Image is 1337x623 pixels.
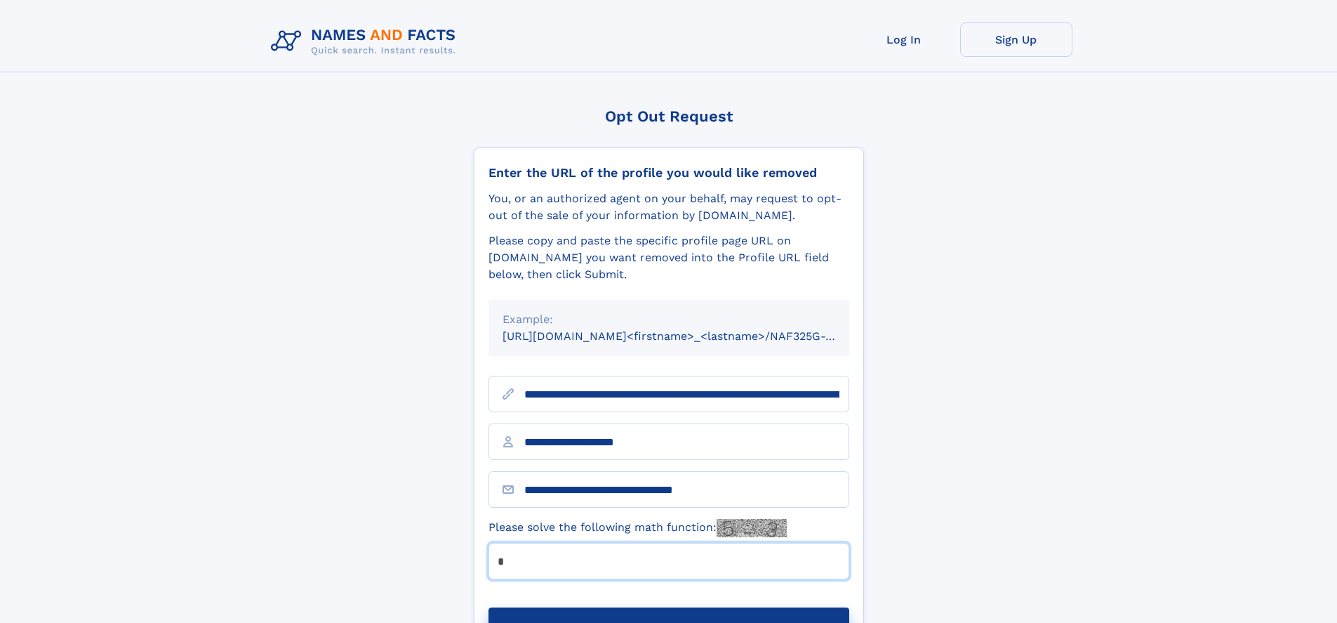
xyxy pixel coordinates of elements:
[488,190,849,224] div: You, or an authorized agent on your behalf, may request to opt-out of the sale of your informatio...
[503,311,835,328] div: Example:
[960,22,1072,57] a: Sign Up
[474,107,864,125] div: Opt Out Request
[488,232,849,283] div: Please copy and paste the specific profile page URL on [DOMAIN_NAME] you want removed into the Pr...
[503,329,876,343] small: [URL][DOMAIN_NAME]<firstname>_<lastname>/NAF325G-xxxxxxxx
[488,519,787,537] label: Please solve the following math function:
[265,22,467,60] img: Logo Names and Facts
[848,22,960,57] a: Log In
[488,165,849,181] div: Enter the URL of the profile you would like removed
